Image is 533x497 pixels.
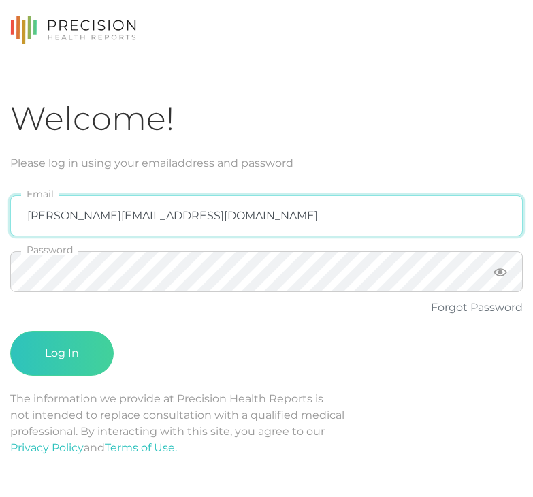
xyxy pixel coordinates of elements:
[10,99,523,139] h1: Welcome!
[10,441,84,454] a: Privacy Policy
[10,391,523,456] p: The information we provide at Precision Health Reports is not intended to replace consultation wi...
[105,441,177,454] a: Terms of Use.
[431,301,523,314] a: Forgot Password
[10,155,523,172] div: Please log in using your email address and password
[10,195,523,236] input: Email
[10,331,114,376] button: Log In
